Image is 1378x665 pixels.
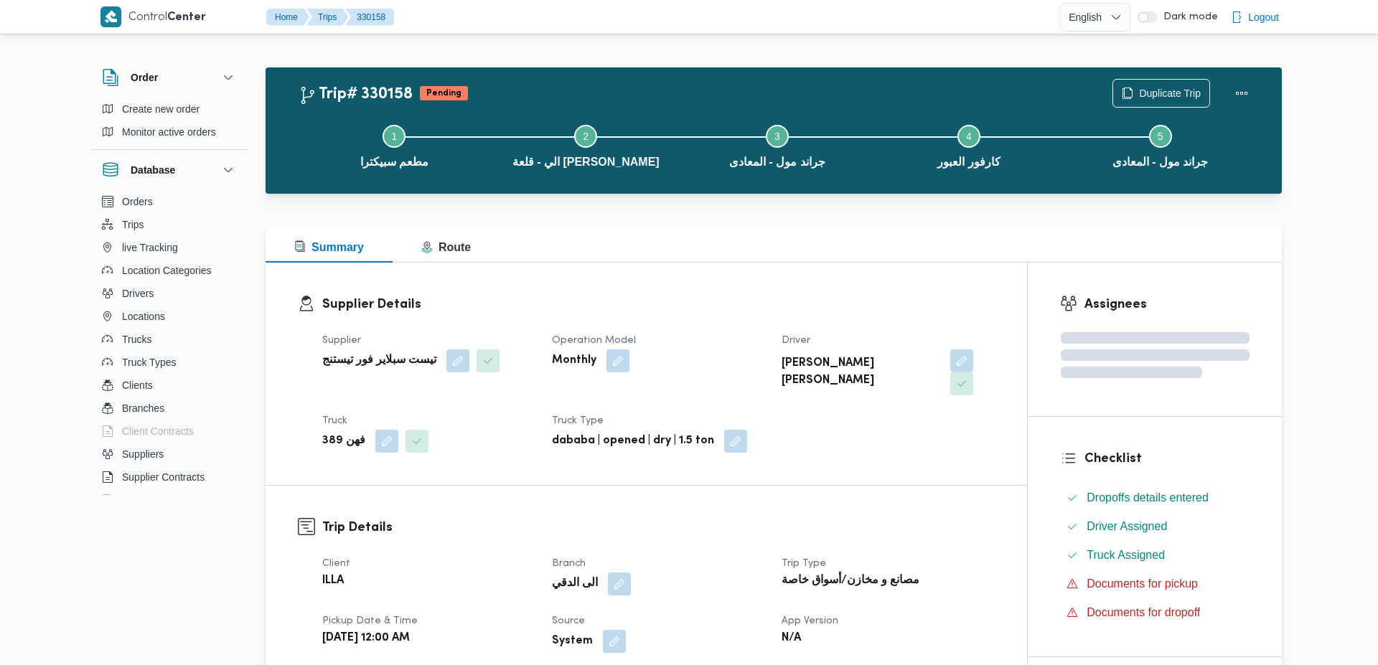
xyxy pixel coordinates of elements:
[1061,515,1250,538] button: Driver Assigned
[96,190,243,213] button: Orders
[1158,11,1218,23] span: Dark mode
[552,416,604,425] span: Truck Type
[131,69,158,86] h3: Order
[100,6,121,27] img: X8yXhbKr1z7QwAAAABJRU5ErkJggg==
[122,123,216,141] span: Monitor active orders
[360,154,428,171] span: مطعم سبيكترا
[102,69,237,86] button: Order
[96,121,243,143] button: Monitor active orders
[937,154,1000,171] span: كارفور العبور
[782,572,919,590] b: مصانع و مخازن/أسواق خاصة
[1087,518,1167,535] span: Driver Assigned
[122,193,153,210] span: Orders
[1227,79,1256,108] button: Actions
[552,616,585,626] span: Source
[873,108,1064,182] button: كارفور العبور
[583,131,589,142] span: 2
[122,262,212,279] span: Location Categories
[322,572,344,590] b: ILLA
[96,259,243,282] button: Location Categories
[96,328,243,351] button: Trucks
[122,491,158,509] span: Devices
[782,559,826,568] span: Trip Type
[122,423,194,440] span: Client Contracts
[782,355,940,390] b: [PERSON_NAME] [PERSON_NAME]
[552,336,636,345] span: Operation Model
[426,89,461,98] b: Pending
[1087,604,1200,621] span: Documents for dropoff
[1061,601,1250,624] button: Documents for dropoff
[1112,154,1209,171] span: جراند مول - المعادى
[122,285,154,302] span: Drivers
[322,433,365,450] b: فهن 389
[122,354,176,371] span: Truck Types
[96,213,243,236] button: Trips
[96,305,243,328] button: Locations
[294,241,364,253] span: Summary
[552,559,586,568] span: Branch
[729,154,825,171] span: جراند مول - المعادى
[322,559,350,568] span: Client
[966,131,972,142] span: 4
[1084,449,1250,468] h3: Checklist
[345,9,394,26] button: 330158
[1087,575,1198,593] span: Documents for pickup
[552,633,593,650] b: System
[782,336,810,345] span: Driver
[1087,606,1200,618] span: Documents for dropoff
[1087,520,1167,532] span: Driver Assigned
[322,416,347,425] span: Truck
[782,616,838,626] span: App Version
[322,518,995,537] h3: Trip Details
[96,236,243,259] button: live Tracking
[322,336,361,345] span: Supplier
[90,98,248,149] div: Order
[322,616,418,626] span: Pickup date & time
[122,377,153,394] span: Clients
[682,108,873,182] button: جراند مول - المعادى
[552,433,714,450] b: dababa | opened | dry | 1.5 ton
[122,100,200,118] span: Create new order
[1087,491,1209,504] span: Dropoffs details entered
[322,630,410,647] b: [DATE] 12:00 AM
[782,630,801,647] b: N/A
[391,131,397,142] span: 1
[122,308,165,325] span: Locations
[1061,544,1250,567] button: Truck Assigned
[421,241,471,253] span: Route
[322,295,995,314] h3: Supplier Details
[1061,486,1250,509] button: Dropoffs details entered
[122,331,151,348] span: Trucks
[96,466,243,489] button: Supplier Contracts
[90,190,248,501] div: Database
[96,420,243,443] button: Client Contracts
[122,239,178,256] span: live Tracking
[96,443,243,466] button: Suppliers
[96,98,243,121] button: Create new order
[1112,79,1210,108] button: Duplicate Trip
[1061,572,1250,595] button: Documents for pickup
[1064,108,1256,182] button: جراند مول - المعادى
[299,85,413,104] h2: Trip# 330158
[490,108,682,182] button: الي - قلعة [PERSON_NAME]
[299,108,490,182] button: مطعم سبيكترا
[1248,9,1279,26] span: Logout
[266,9,309,26] button: Home
[774,131,780,142] span: 3
[1225,3,1285,32] button: Logout
[552,575,598,593] b: الى الدقي
[322,352,436,369] b: تيست سبلاير فور تيستنج
[96,351,243,374] button: Truck Types
[96,489,243,511] button: Devices
[512,154,660,171] span: الي - قلعة [PERSON_NAME]
[96,397,243,420] button: Branches
[167,12,206,23] b: Center
[131,161,175,179] h3: Database
[306,9,348,26] button: Trips
[102,161,237,179] button: Database
[1087,549,1165,561] span: Truck Assigned
[552,352,596,369] b: Monthly
[122,216,144,233] span: Trips
[122,400,164,417] span: Branches
[1139,85,1201,102] span: Duplicate Trip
